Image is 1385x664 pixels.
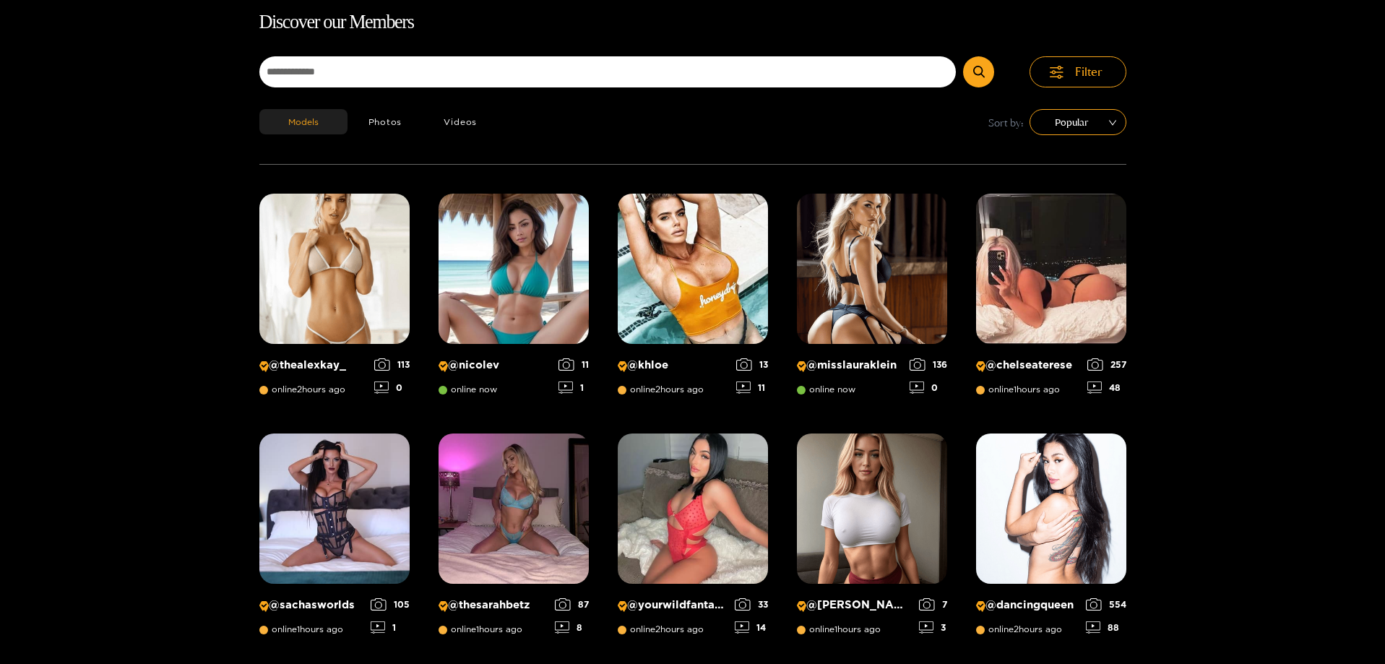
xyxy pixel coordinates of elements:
p: @ chelseaterese [976,358,1080,372]
button: Submit Search [963,56,994,87]
a: Creator Profile Image: misslauraklein@misslaurakleinonline now1360 [797,194,947,405]
a: Creator Profile Image: chelseaterese@chelseatereseonline1hours ago25748 [976,194,1126,405]
a: Creator Profile Image: yourwildfantasyy69@yourwildfantasyy69online2hours ago3314 [618,434,768,644]
div: 1 [371,621,410,634]
a: Creator Profile Image: nicolev@nicolevonline now111 [439,194,589,405]
div: 136 [910,358,947,371]
div: 48 [1087,381,1126,394]
p: @ yourwildfantasyy69 [618,598,728,612]
div: 554 [1086,598,1126,611]
span: online now [797,384,855,394]
p: @ sachasworlds [259,598,363,612]
span: online 2 hours ago [618,384,704,394]
p: @ dancingqueen [976,598,1079,612]
span: online now [439,384,497,394]
div: 0 [910,381,947,394]
div: 87 [555,598,589,611]
button: Photos [348,109,423,134]
button: Videos [423,109,498,134]
a: Creator Profile Image: dancingqueen@dancingqueenonline2hours ago55488 [976,434,1126,644]
span: Filter [1075,64,1103,80]
p: @ khloe [618,358,729,372]
p: @ misslauraklein [797,358,902,372]
button: Models [259,109,348,134]
img: Creator Profile Image: yourwildfantasyy69 [618,434,768,584]
span: online 2 hours ago [976,624,1062,634]
div: 105 [371,598,410,611]
p: @ nicolev [439,358,551,372]
div: sort [1030,109,1126,135]
a: Creator Profile Image: thesarahbetz@thesarahbetzonline1hours ago878 [439,434,589,644]
div: 7 [919,598,947,611]
img: Creator Profile Image: thesarahbetz [439,434,589,584]
img: Creator Profile Image: sachasworlds [259,434,410,584]
span: online 1 hours ago [797,624,881,634]
span: Popular [1040,111,1116,133]
a: Creator Profile Image: michelle@[PERSON_NAME]online1hours ago73 [797,434,947,644]
span: online 2 hours ago [259,384,345,394]
img: Creator Profile Image: khloe [618,194,768,344]
img: Creator Profile Image: nicolev [439,194,589,344]
img: Creator Profile Image: chelseaterese [976,194,1126,344]
img: Creator Profile Image: thealexkay_ [259,194,410,344]
h1: Discover our Members [259,7,1126,38]
div: 13 [736,358,768,371]
span: online 2 hours ago [618,624,704,634]
span: online 1 hours ago [259,624,343,634]
p: @ thealexkay_ [259,358,367,372]
div: 11 [558,358,589,371]
div: 88 [1086,621,1126,634]
div: 33 [735,598,768,611]
button: Filter [1030,56,1126,87]
img: Creator Profile Image: michelle [797,434,947,584]
div: 113 [374,358,410,371]
p: @ [PERSON_NAME] [797,598,912,612]
div: 8 [555,621,589,634]
a: Creator Profile Image: khloe@khloeonline2hours ago1311 [618,194,768,405]
img: Creator Profile Image: misslauraklein [797,194,947,344]
span: Sort by: [988,114,1024,131]
div: 1 [558,381,589,394]
div: 14 [735,621,768,634]
span: online 1 hours ago [439,624,522,634]
div: 11 [736,381,768,394]
a: Creator Profile Image: sachasworlds@sachasworldsonline1hours ago1051 [259,434,410,644]
div: 3 [919,621,947,634]
div: 0 [374,381,410,394]
span: online 1 hours ago [976,384,1060,394]
img: Creator Profile Image: dancingqueen [976,434,1126,584]
p: @ thesarahbetz [439,598,548,612]
div: 257 [1087,358,1126,371]
a: Creator Profile Image: thealexkay_@thealexkay_online2hours ago1130 [259,194,410,405]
